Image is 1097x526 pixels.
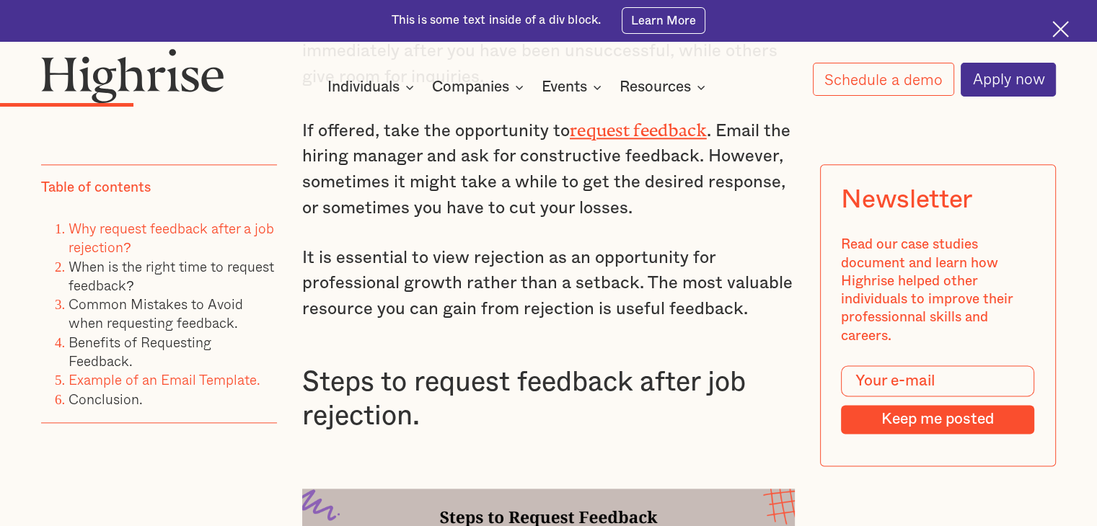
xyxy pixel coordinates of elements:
[432,79,509,96] div: Companies
[327,79,418,96] div: Individuals
[69,388,143,409] a: Conclusion.
[1052,21,1069,37] img: Cross icon
[69,256,274,295] a: When is the right time to request feedback?
[432,79,528,96] div: Companies
[842,366,1035,397] input: Your e-mail
[570,120,707,131] a: request feedback
[302,365,795,434] h3: Steps to request feedback after job rejection.
[302,115,795,222] p: If offered, take the opportunity to . Email the hiring manager and ask for constructive feedback....
[620,79,691,96] div: Resources
[41,179,151,197] div: Table of contents
[69,370,260,391] a: Example of an Email Template.
[622,7,706,33] a: Learn More
[69,293,243,333] a: Common Mistakes to Avoid when requesting feedback.
[842,405,1035,434] input: Keep me posted
[392,12,602,29] div: This is some text inside of a div block.
[41,48,224,104] img: Highrise logo
[620,79,710,96] div: Resources
[961,63,1056,97] a: Apply now
[842,236,1035,346] div: Read our case studies document and learn how Highrise helped other individuals to improve their p...
[842,366,1035,434] form: Modal Form
[542,79,587,96] div: Events
[302,246,795,323] p: It is essential to view rejection as an opportunity for professional growth rather than a setback...
[69,331,211,371] a: Benefits of Requesting Feedback.
[69,218,274,257] a: Why request feedback after a job rejection?
[542,79,606,96] div: Events
[813,63,954,96] a: Schedule a demo
[842,186,972,215] div: Newsletter
[327,79,400,96] div: Individuals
